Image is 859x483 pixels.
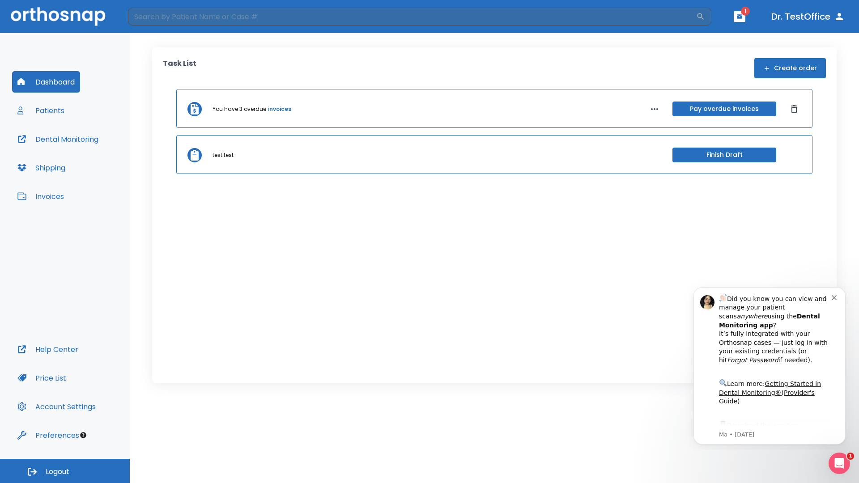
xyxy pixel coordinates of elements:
[829,453,850,474] iframe: Intercom live chat
[11,7,106,25] img: Orthosnap
[672,102,776,116] button: Pay overdue invoices
[213,105,266,113] p: You have 3 overdue
[754,58,826,78] button: Create order
[12,424,85,446] button: Preferences
[152,14,159,21] button: Dismiss notification
[12,100,70,121] button: Patients
[39,140,152,186] div: Download the app: | ​ Let us know if you need help getting started!
[741,7,750,16] span: 1
[79,431,87,439] div: Tooltip anchor
[12,157,71,178] button: Shipping
[847,453,854,460] span: 1
[39,143,119,159] a: App Store
[680,279,859,450] iframe: Intercom notifications message
[787,102,801,116] button: Dismiss
[268,105,291,113] a: invoices
[12,186,69,207] button: Invoices
[128,8,696,25] input: Search by Patient Name or Case #
[12,396,101,417] button: Account Settings
[12,339,84,360] button: Help Center
[12,128,104,150] button: Dental Monitoring
[163,58,196,78] p: Task List
[39,152,152,160] p: Message from Ma, sent 7w ago
[46,467,69,477] span: Logout
[12,71,80,93] button: Dashboard
[672,148,776,162] button: Finish Draft
[12,367,72,389] button: Price List
[213,151,234,159] p: test test
[768,8,848,25] button: Dr. TestOffice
